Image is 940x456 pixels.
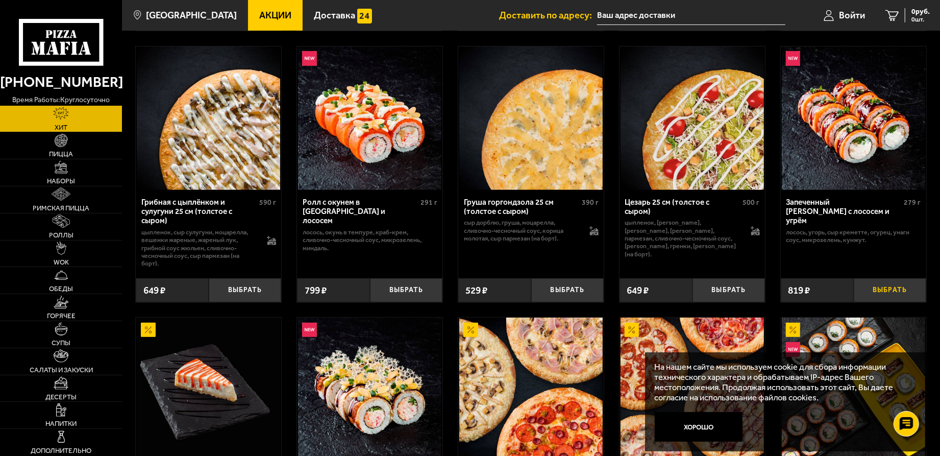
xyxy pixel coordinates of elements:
a: НовинкаРолл с окунем в темпуре и лососем [297,46,442,190]
img: Новинка [302,323,317,338]
button: Выбрать [370,278,443,302]
div: Ролл с окунем в [GEOGRAPHIC_DATA] и лососем [303,198,418,226]
a: НовинкаЗапеченный ролл Гурмэ с лососем и угрём [781,46,926,190]
span: Римская пицца [33,205,89,211]
input: Ваш адрес доставки [597,6,785,25]
span: Хит [55,124,67,131]
span: Горячее [47,313,76,319]
span: 649 ₽ [627,285,649,295]
img: Акционный [141,323,156,338]
p: лосось, угорь, Сыр креметте, огурец, унаги соус, микрозелень, кунжут. [786,228,921,244]
p: цыпленок, [PERSON_NAME], [PERSON_NAME], [PERSON_NAME], пармезан, сливочно-чесночный соус, [PERSON... [625,219,741,258]
button: Выбрать [531,278,604,302]
span: 291 г [420,198,437,207]
img: Акционный [463,323,478,338]
img: Новинка [786,51,801,66]
span: 390 г [582,198,599,207]
span: [GEOGRAPHIC_DATA] [146,11,237,20]
p: лосось, окунь в темпуре, краб-крем, сливочно-чесночный соус, микрозелень, миндаль. [303,228,437,252]
span: Войти [839,11,865,20]
p: сыр дорблю, груша, моцарелла, сливочно-чесночный соус, корица молотая, сыр пармезан (на борт). [464,219,580,242]
span: Супы [52,340,70,346]
button: Выбрать [692,278,765,302]
span: Наборы [47,178,75,184]
a: Цезарь 25 см (толстое с сыром) [620,46,765,190]
img: Ролл с окунем в темпуре и лососем [298,46,441,190]
span: Десерты [45,394,77,400]
img: Запеченный ролл Гурмэ с лососем и угрём [782,46,925,190]
img: Акционный [786,323,801,338]
span: Пицца [49,151,73,157]
span: 500 г [743,198,760,207]
button: Выбрать [209,278,282,302]
div: Цезарь 25 см (толстое с сыром) [625,198,740,217]
span: Роллы [49,232,73,238]
div: Запеченный [PERSON_NAME] с лососем и угрём [786,198,902,226]
span: Дополнительно [31,447,91,454]
img: Новинка [302,51,317,66]
button: Выбрать [854,278,927,302]
img: Акционный [625,323,639,338]
img: Грибная с цыплёнком и сулугуни 25 см (толстое с сыром) [137,46,280,190]
a: Грибная с цыплёнком и сулугуни 25 см (толстое с сыром) [136,46,281,190]
span: 799 ₽ [305,285,327,295]
img: Груша горгондзола 25 см (толстое с сыром) [459,46,603,190]
span: WOK [54,259,69,266]
p: На нашем сайте мы используем cookie для сбора информации технического характера и обрабатываем IP... [655,362,911,403]
div: Грибная с цыплёнком и сулугуни 25 см (толстое с сыром) [141,198,257,226]
span: Доставка [314,11,355,20]
span: Напитки [45,420,77,427]
a: Груша горгондзола 25 см (толстое с сыром) [458,46,604,190]
span: 279 г [904,198,921,207]
span: 819 ₽ [788,285,810,295]
img: 15daf4d41897b9f0e9f617042186c801.svg [357,9,372,23]
span: Доставить по адресу: [499,11,597,20]
span: Акции [259,11,291,20]
span: 649 ₽ [143,285,165,295]
span: Салаты и закуски [30,367,93,373]
div: Груша горгондзола 25 см (толстое с сыром) [464,198,579,217]
img: Цезарь 25 см (толстое с сыром) [621,46,764,190]
p: цыпленок, сыр сулугуни, моцарелла, вешенки жареные, жареный лук, грибной соус Жюльен, сливочно-че... [141,228,257,268]
span: 590 г [259,198,276,207]
span: 0 шт. [911,16,930,22]
span: 0 руб. [911,8,930,15]
button: Хорошо [655,412,743,442]
span: 529 ₽ [466,285,488,295]
span: Обеды [49,285,73,292]
img: Новинка [786,342,801,357]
